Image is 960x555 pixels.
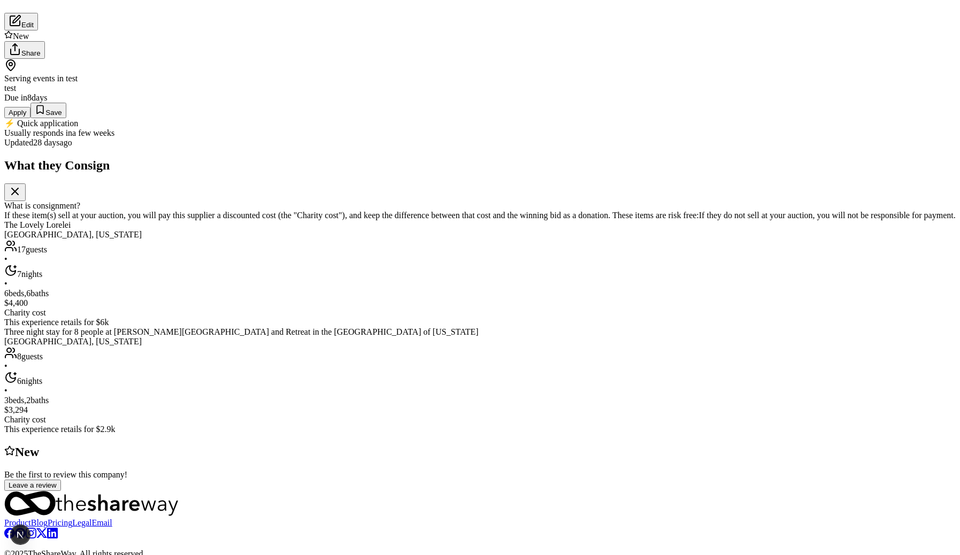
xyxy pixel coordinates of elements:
[4,480,61,491] button: Leave a review
[4,470,956,480] div: Be the first to review this company!
[31,518,48,527] a: Blog
[4,518,956,528] nav: quick links
[72,518,91,527] a: Legal
[4,518,31,527] a: Product
[48,518,72,527] a: Pricing
[15,445,39,459] span: New
[92,518,112,527] a: Email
